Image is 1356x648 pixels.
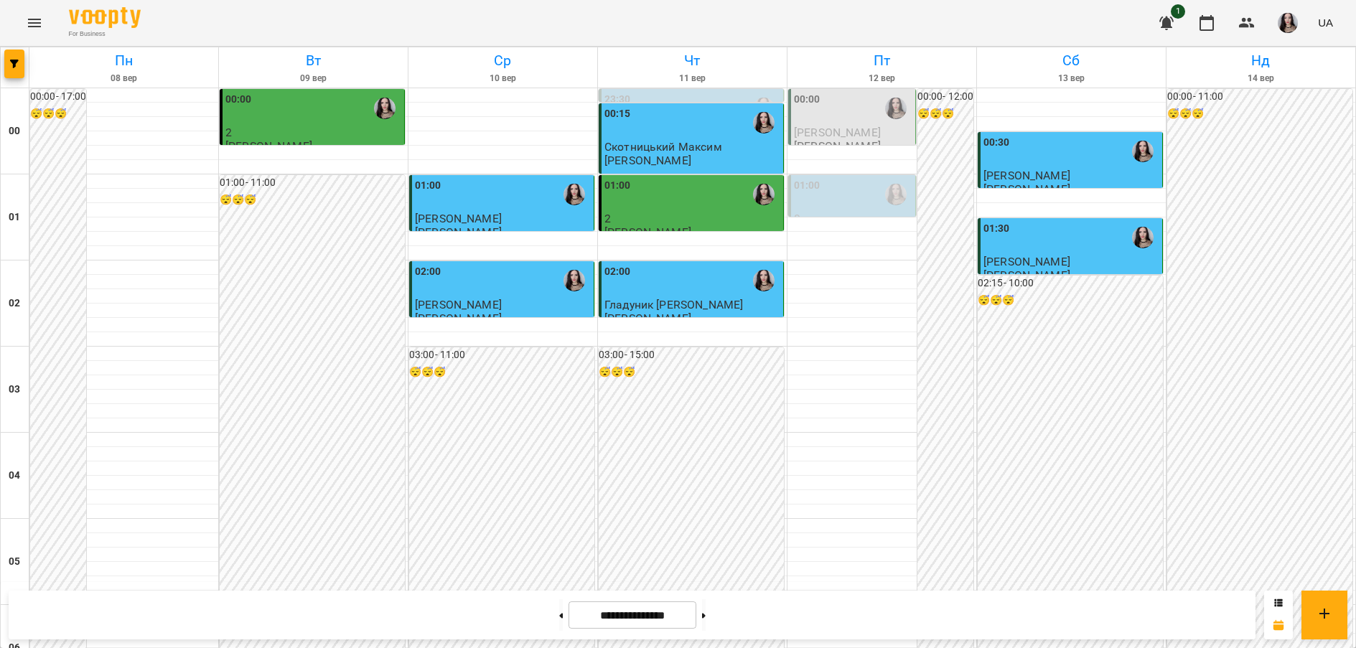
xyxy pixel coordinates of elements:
[415,178,441,194] label: 01:00
[604,298,743,311] span: Гладуник [PERSON_NAME]
[600,72,785,85] h6: 11 вер
[30,106,86,122] h6: 😴😴😴
[220,192,405,208] h6: 😴😴😴
[564,184,585,205] img: Габорак Галина
[221,50,406,72] h6: Вт
[604,106,631,122] label: 00:15
[794,140,881,152] p: [PERSON_NAME]
[983,169,1070,182] span: [PERSON_NAME]
[225,140,312,152] p: [PERSON_NAME]
[983,135,1010,151] label: 00:30
[979,72,1164,85] h6: 13 вер
[225,126,401,138] p: 2
[885,184,907,205] img: Габорак Галина
[32,72,216,85] h6: 08 вер
[978,276,1163,291] h6: 02:15 - 10:00
[69,29,141,39] span: For Business
[9,210,20,225] h6: 01
[69,7,141,28] img: Voopty Logo
[374,98,396,119] img: Габорак Галина
[415,264,441,280] label: 02:00
[220,175,405,191] h6: 01:00 - 11:00
[1132,141,1154,162] img: Габорак Галина
[1167,106,1352,122] h6: 😴😴😴
[9,554,20,570] h6: 05
[225,92,252,108] label: 00:00
[604,312,691,324] p: [PERSON_NAME]
[794,178,820,194] label: 01:00
[409,347,594,363] h6: 03:00 - 11:00
[978,293,1163,309] h6: 😴😴😴
[221,72,406,85] h6: 09 вер
[983,183,1070,195] p: [PERSON_NAME]
[604,140,722,154] span: Скотницький Максим
[794,212,912,225] p: 0
[753,184,775,205] img: Габорак Галина
[9,123,20,139] h6: 00
[415,226,502,238] p: [PERSON_NAME]
[753,270,775,291] img: Габорак Галина
[9,468,20,484] h6: 04
[604,92,631,108] label: 23:30
[1278,13,1298,33] img: 23d2127efeede578f11da5c146792859.jpg
[415,298,502,311] span: [PERSON_NAME]
[1169,50,1353,72] h6: Нд
[885,98,907,119] img: Габорак Галина
[983,269,1070,281] p: [PERSON_NAME]
[979,50,1164,72] h6: Сб
[604,178,631,194] label: 01:00
[415,312,502,324] p: [PERSON_NAME]
[604,212,780,225] p: 2
[599,365,784,380] h6: 😴😴😴
[917,89,973,105] h6: 00:00 - 12:00
[599,347,784,363] h6: 03:00 - 15:00
[794,126,881,139] span: [PERSON_NAME]
[409,365,594,380] h6: 😴😴😴
[604,264,631,280] label: 02:00
[790,50,974,72] h6: Пт
[32,50,216,72] h6: Пн
[411,72,595,85] h6: 10 вер
[790,72,974,85] h6: 12 вер
[1171,4,1185,19] span: 1
[415,212,502,225] span: [PERSON_NAME]
[1312,9,1339,36] button: UA
[604,226,691,238] p: [PERSON_NAME]
[753,98,775,119] img: Габорак Галина
[917,106,973,122] h6: 😴😴😴
[983,255,1070,268] span: [PERSON_NAME]
[983,221,1010,237] label: 01:30
[564,270,585,291] img: Габорак Галина
[794,92,820,108] label: 00:00
[1318,15,1333,30] span: UA
[411,50,595,72] h6: Ср
[604,154,691,166] p: [PERSON_NAME]
[9,296,20,311] h6: 02
[1132,227,1154,248] img: Габорак Галина
[600,50,785,72] h6: Чт
[1167,89,1352,105] h6: 00:00 - 11:00
[9,382,20,398] h6: 03
[753,112,775,133] img: Габорак Галина
[17,6,52,40] button: Menu
[30,89,86,105] h6: 00:00 - 17:00
[1169,72,1353,85] h6: 14 вер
